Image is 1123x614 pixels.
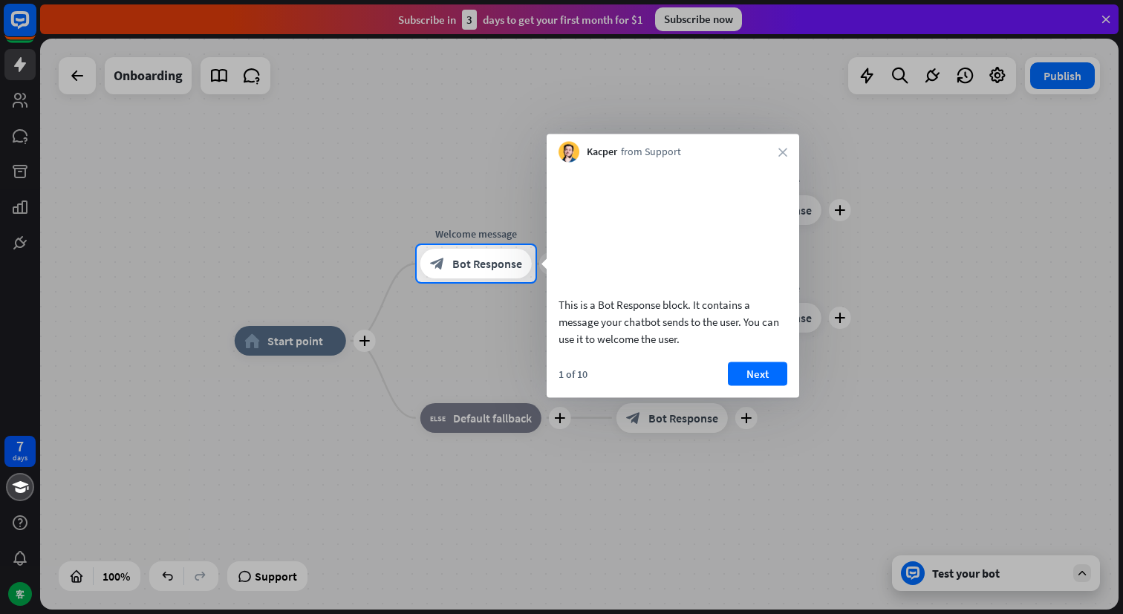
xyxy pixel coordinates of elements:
[12,6,56,50] button: Open LiveChat chat widget
[430,256,445,271] i: block_bot_response
[559,295,787,347] div: This is a Bot Response block. It contains a message your chatbot sends to the user. You can use i...
[728,362,787,385] button: Next
[559,367,587,380] div: 1 of 10
[778,148,787,157] i: close
[587,145,617,160] span: Kacper
[452,256,522,271] span: Bot Response
[621,145,681,160] span: from Support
